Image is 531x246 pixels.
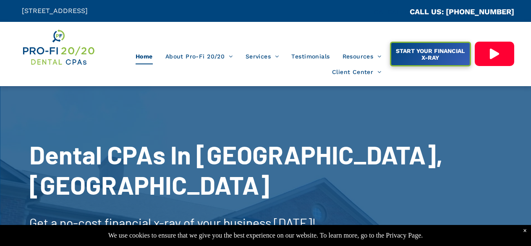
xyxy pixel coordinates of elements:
a: Services [239,48,285,64]
div: Dismiss notification [523,227,527,235]
span: of your business [DATE]! [183,215,316,230]
a: CALL US: [PHONE_NUMBER] [410,7,514,16]
span: Dental CPAs In [GEOGRAPHIC_DATA], [GEOGRAPHIC_DATA] [29,139,443,200]
span: [STREET_ADDRESS] [22,7,88,15]
a: Client Center [326,64,388,80]
span: CA::CALLC [374,8,410,16]
a: About Pro-Fi 20/20 [159,48,239,64]
span: no-cost financial x-ray [60,215,181,230]
a: Resources [336,48,388,64]
a: Home [129,48,159,64]
span: Get a [29,215,57,230]
span: START YOUR FINANCIAL X-RAY [392,43,468,65]
a: Testimonials [285,48,336,64]
img: Get Dental CPA Consulting, Bookkeeping, & Bank Loans [22,28,95,66]
a: START YOUR FINANCIAL X-RAY [390,42,471,66]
